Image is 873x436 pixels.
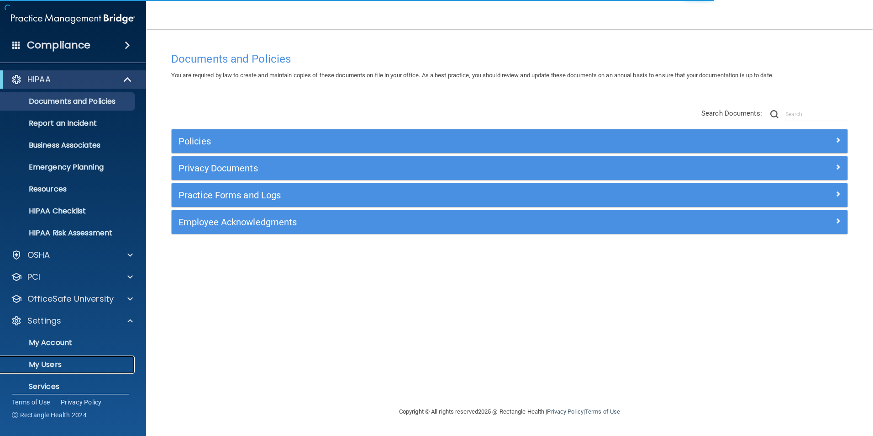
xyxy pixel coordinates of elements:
[343,397,676,426] div: Copyright © All rights reserved 2025 @ Rectangle Health | |
[171,72,773,79] span: You are required by law to create and maintain copies of these documents on file in your office. ...
[61,398,102,407] a: Privacy Policy
[179,136,672,146] h5: Policies
[27,315,61,326] p: Settings
[6,185,131,194] p: Resources
[6,163,131,172] p: Emergency Planning
[27,39,90,52] h4: Compliance
[12,398,50,407] a: Terms of Use
[11,10,135,28] img: PMB logo
[11,74,132,85] a: HIPAA
[715,371,862,408] iframe: Drift Widget Chat Controller
[585,408,620,415] a: Terms of Use
[11,250,133,261] a: OSHA
[6,382,131,391] p: Services
[171,53,848,65] h4: Documents and Policies
[179,188,841,202] a: Practice Forms and Logs
[11,315,133,326] a: Settings
[179,161,841,175] a: Privacy Documents
[179,190,672,200] h5: Practice Forms and Logs
[6,360,131,369] p: My Users
[179,134,841,149] a: Policies
[179,163,672,173] h5: Privacy Documents
[179,215,841,229] a: Employee Acknowledgments
[785,107,848,121] input: Search
[27,293,114,304] p: OfficeSafe University
[6,338,131,347] p: My Account
[27,250,50,261] p: OSHA
[6,207,131,216] p: HIPAA Checklist
[6,97,131,106] p: Documents and Policies
[11,271,133,282] a: PCI
[179,217,672,227] h5: Employee Acknowledgments
[547,408,583,415] a: Privacy Policy
[12,410,87,420] span: Ⓒ Rectangle Health 2024
[701,109,762,117] span: Search Documents:
[6,229,131,238] p: HIPAA Risk Assessment
[6,119,131,128] p: Report an Incident
[27,271,40,282] p: PCI
[6,141,131,150] p: Business Associates
[27,74,51,85] p: HIPAA
[770,110,778,118] img: ic-search.3b580494.png
[11,293,133,304] a: OfficeSafe University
